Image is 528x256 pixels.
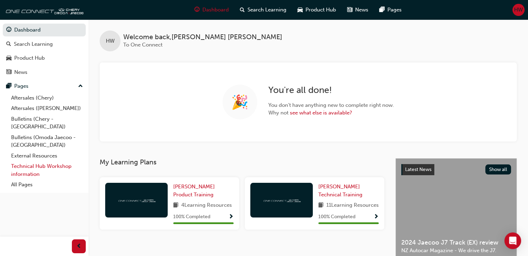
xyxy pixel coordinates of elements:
[228,213,234,221] button: Show Progress
[387,6,402,14] span: Pages
[268,109,394,117] span: Why not
[6,83,11,89] span: pages-icon
[234,3,292,17] a: search-iconSearch Learning
[123,42,162,48] span: To One Connect
[512,4,525,16] button: HW
[347,6,352,14] span: news-icon
[173,183,234,198] a: [PERSON_NAME] Product Training
[8,114,86,132] a: Bulletins (Chery - [GEOGRAPHIC_DATA])
[8,161,86,179] a: Technical Hub Workshop information
[374,214,379,220] span: Show Progress
[326,201,379,210] span: 11 Learning Resources
[318,213,355,221] span: 100 % Completed
[297,6,303,14] span: car-icon
[240,6,245,14] span: search-icon
[355,6,368,14] span: News
[374,213,379,221] button: Show Progress
[305,6,336,14] span: Product Hub
[514,6,523,14] span: HW
[78,82,83,91] span: up-icon
[189,3,234,17] a: guage-iconDashboard
[8,179,86,190] a: All Pages
[181,201,232,210] span: 4 Learning Resources
[6,55,11,61] span: car-icon
[8,103,86,114] a: Aftersales ([PERSON_NAME])
[374,3,407,17] a: pages-iconPages
[106,37,115,45] span: HW
[262,197,301,203] img: oneconnect
[318,184,362,198] span: [PERSON_NAME] Technical Training
[6,27,11,33] span: guage-icon
[3,52,86,65] a: Product Hub
[485,164,511,174] button: Show all
[173,213,210,221] span: 100 % Completed
[3,3,83,17] img: oneconnect
[318,201,324,210] span: book-icon
[401,239,511,247] span: 2024 Jaecoo J7 Track (EX) review
[231,98,249,106] span: 🎉
[504,232,521,249] div: Open Intercom Messenger
[268,85,394,96] h2: You're all done!
[292,3,342,17] a: car-iconProduct Hub
[100,158,384,166] h3: My Learning Plans
[6,69,11,76] span: news-icon
[14,40,53,48] div: Search Learning
[290,110,352,116] a: see what else is available?
[379,6,385,14] span: pages-icon
[248,6,286,14] span: Search Learning
[8,93,86,103] a: Aftersales (Chery)
[228,214,234,220] span: Show Progress
[173,201,178,210] span: book-icon
[3,80,86,93] button: Pages
[401,164,511,175] a: Latest NewsShow all
[3,66,86,79] a: News
[117,197,156,203] img: oneconnect
[3,24,86,36] a: Dashboard
[8,132,86,151] a: Bulletins (Omoda Jaecoo - [GEOGRAPHIC_DATA])
[342,3,374,17] a: news-iconNews
[14,54,45,62] div: Product Hub
[202,6,229,14] span: Dashboard
[3,22,86,80] button: DashboardSearch LearningProduct HubNews
[8,151,86,161] a: External Resources
[3,38,86,51] a: Search Learning
[401,247,511,255] span: NZ Autocar Magazine - We drive the J7.
[14,82,28,90] div: Pages
[14,68,27,76] div: News
[76,242,82,251] span: prev-icon
[194,6,200,14] span: guage-icon
[268,101,394,109] span: You don't have anything new to complete right now.
[405,167,431,172] span: Latest News
[6,41,11,48] span: search-icon
[173,184,215,198] span: [PERSON_NAME] Product Training
[123,33,282,41] span: Welcome back , [PERSON_NAME] [PERSON_NAME]
[318,183,379,198] a: [PERSON_NAME] Technical Training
